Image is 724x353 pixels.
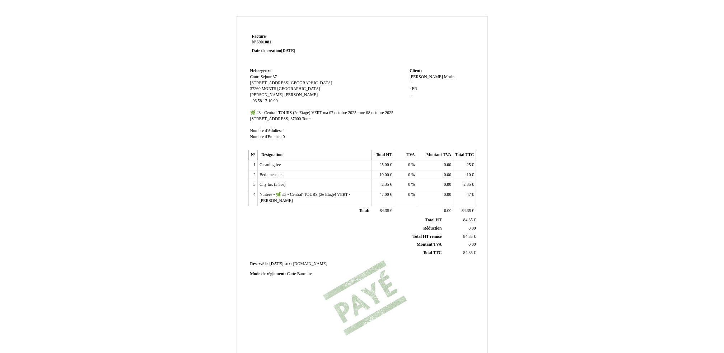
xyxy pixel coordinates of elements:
span: Nuitées - 🌿 #3 - Central' TOURS (2e Etage) VERT - [PERSON_NAME] [260,192,350,203]
td: 1 [248,160,257,170]
span: 10.00 [379,173,389,177]
span: Nombre d'Adultes: [250,128,282,133]
span: Facture [252,34,266,39]
span: 0.00 [444,173,451,177]
span: 84.35 [463,234,473,239]
span: 10 [467,173,471,177]
span: Total HT [425,218,442,222]
span: Bed linens fee [260,173,284,177]
span: [DATE] [269,262,283,266]
span: Total TTC [423,250,442,255]
span: [GEOGRAPHIC_DATA] [277,86,320,91]
td: € [371,190,394,206]
span: 0 [408,182,410,187]
span: [PERSON_NAME] [250,93,284,97]
th: Total HT [371,150,394,160]
span: Tours [302,117,311,121]
span: Court Séjour 37 [250,75,277,79]
span: 84.35 [463,218,473,222]
span: 0 [408,173,410,177]
span: Montant TVA [417,242,442,247]
td: € [371,206,394,216]
span: 84.35 [380,208,389,213]
span: 47 [467,192,471,197]
span: 37260 [250,86,261,91]
span: 47.00 [379,192,389,197]
span: 2.35 [463,182,471,187]
td: € [453,190,476,206]
span: 0,00 [468,226,476,231]
span: Réduction [423,226,442,231]
td: % [394,160,417,170]
span: Carte Bancaire [287,272,312,276]
span: [STREET_ADDRESS] [250,117,290,121]
span: 06 58 17 10 99 [252,99,277,103]
td: € [371,180,394,190]
span: 37000 [290,117,301,121]
th: N° [248,150,257,160]
span: 0.00 [444,208,451,213]
td: 4 [248,190,257,206]
span: 0.00 [444,163,451,167]
span: MONTS [262,86,276,91]
span: Total HT remisé [412,234,442,239]
span: 25.00 [379,163,389,167]
td: € [443,216,477,224]
span: Total: [359,208,369,213]
span: 0.00 [444,192,451,197]
td: € [443,249,477,257]
span: 0.00 [444,182,451,187]
span: FR [412,86,417,91]
th: TVA [394,150,417,160]
span: [DOMAIN_NAME] [293,262,327,266]
span: Client: [410,69,422,73]
span: [DATE] [281,48,295,53]
span: 🌿 #3 - Central' TOURS (2e Etage) VERT [250,110,322,115]
span: 0 [408,163,410,167]
span: Nombre d'Enfants: [250,135,282,139]
span: Hebergeur: [250,69,271,73]
span: 25 [467,163,471,167]
span: - [410,81,411,85]
td: % [394,190,417,206]
span: Morin [444,75,454,79]
td: % [394,170,417,180]
span: Cleaning fee [260,163,281,167]
span: 0.00 [468,242,476,247]
span: 1 [283,128,285,133]
span: 84.35 [462,208,471,213]
td: € [453,170,476,180]
span: 0 [408,192,410,197]
span: 6901081 [257,40,271,44]
span: 2.35 [382,182,389,187]
th: Désignation [257,150,371,160]
span: City tax (5.5%) [260,182,285,187]
td: 3 [248,180,257,190]
span: - [410,93,411,97]
span: - [250,99,252,103]
span: 84.35 [463,250,473,255]
span: sur: [285,262,292,266]
td: € [371,160,394,170]
strong: N° [252,39,338,45]
span: Réservé le [250,262,268,266]
td: € [453,180,476,190]
th: Montant TVA [417,150,453,160]
th: Total TTC [453,150,476,160]
span: ma 07 octobre 2025 - me 08 octobre 2025 [323,110,393,115]
td: € [453,206,476,216]
span: 0 [283,135,285,139]
td: € [443,232,477,241]
span: - [410,86,411,91]
td: 2 [248,170,257,180]
span: [PERSON_NAME] [410,75,443,79]
td: % [394,180,417,190]
td: € [371,170,394,180]
span: [PERSON_NAME] [284,93,318,97]
td: € [453,160,476,170]
span: [STREET_ADDRESS][GEOGRAPHIC_DATA] [250,81,332,85]
strong: Date de création [252,48,295,53]
span: Mode de règlement: [250,272,286,276]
